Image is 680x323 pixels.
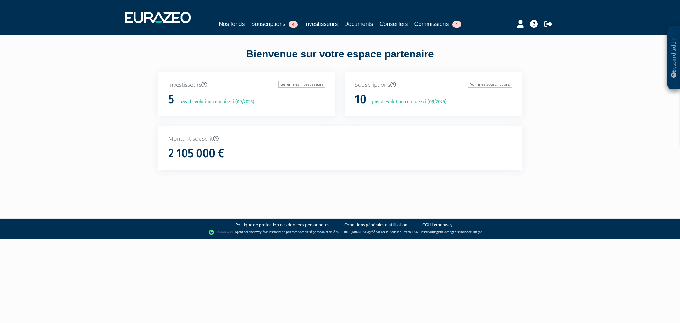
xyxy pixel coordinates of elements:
p: Souscriptions [355,81,512,89]
p: Investisseurs [168,81,325,89]
span: 1 [452,21,461,28]
div: Bienvenue sur votre espace partenaire [154,47,527,72]
h1: 10 [355,93,366,106]
a: Voir mes souscriptions [468,81,512,88]
a: CGU Lemonway [422,222,453,228]
a: Conseillers [380,19,408,28]
a: Investisseurs [304,19,338,28]
a: Registre des agents financiers (Regafi) [433,230,483,234]
a: Commissions1 [414,19,461,28]
div: - Agent de (établissement de paiement dont le siège social est situé au [STREET_ADDRESS], agréé p... [6,229,674,236]
img: 1732889491-logotype_eurazeo_blanc_rvb.png [125,12,191,23]
img: logo-lemonway.png [209,229,233,236]
a: Documents [344,19,373,28]
a: Souscriptions4 [251,19,298,28]
h1: 2 105 000 € [168,147,224,160]
a: Nos fonds [219,19,245,28]
p: pas d'évolution ce mois-ci (09/2025) [367,98,447,106]
p: pas d'évolution ce mois-ci (09/2025) [175,98,254,106]
a: Politique de protection des données personnelles [235,222,329,228]
a: Conditions générales d'utilisation [344,222,407,228]
span: 4 [289,21,298,28]
a: Gérer mes investisseurs [278,81,325,88]
p: Besoin d'aide ? [670,29,677,86]
a: Lemonway [247,230,262,234]
h1: 5 [168,93,174,106]
p: Montant souscrit [168,135,512,143]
